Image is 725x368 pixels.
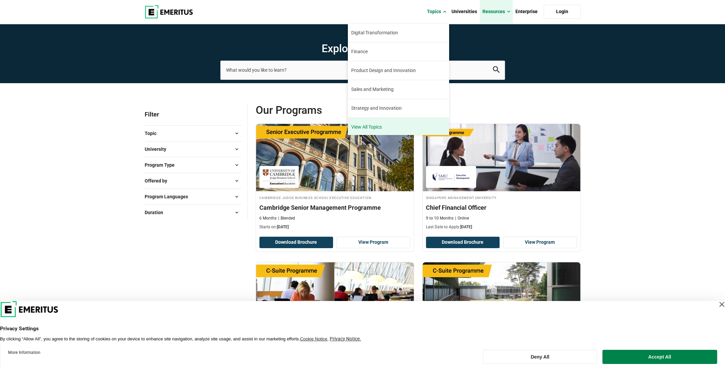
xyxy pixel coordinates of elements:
[145,145,172,153] span: University
[256,124,414,234] a: Business Management Course by Cambridge Judge Business School Executive Education - October 12, 2...
[145,176,242,186] button: Offered by
[145,161,180,169] span: Program Type
[351,48,368,55] span: Finance
[455,215,469,221] p: Online
[348,99,449,118] a: Strategy and Innovation
[493,68,500,74] a: search
[351,86,394,93] span: Sales and Marketing
[145,177,173,185] span: Offered by
[348,42,449,61] a: Finance
[429,169,473,185] img: Singapore Management University
[256,262,414,330] img: INSEAD Chief Operating Officer (COO) Programme | Online Leadership Course
[460,225,472,229] span: [DATE]
[145,128,242,138] button: Topic
[336,237,410,248] a: View Program
[145,160,242,170] button: Program Type
[259,224,410,230] p: Starts on:
[259,203,410,212] h4: Cambridge Senior Management Programme
[259,237,333,248] button: Download Brochure
[145,209,169,216] span: Duration
[220,61,505,79] input: search-page
[426,203,577,212] h4: Chief Financial Officer
[145,193,193,200] span: Program Languages
[348,24,449,42] a: Digital Transformation
[263,169,295,185] img: Cambridge Judge Business School Executive Education
[277,225,289,229] span: [DATE]
[259,195,410,200] h4: Cambridge Judge Business School Executive Education
[348,80,449,99] a: Sales and Marketing
[145,103,242,125] p: Filter
[351,29,398,36] span: Digital Transformation
[278,215,295,221] p: Blended
[493,66,500,74] button: search
[145,192,242,202] button: Program Languages
[256,124,414,191] img: Cambridge Senior Management Programme | Online Business Management Course
[544,5,581,19] a: Login
[503,237,577,248] a: View Program
[423,124,580,191] img: Chief Financial Officer | Online Leadership Course
[351,105,402,112] span: Strategy and Innovation
[348,61,449,80] a: Product Design and Innovation
[423,262,580,330] img: Chief Strategy Officer (CSO) Programme | Online Leadership Course
[145,144,242,154] button: University
[256,103,418,117] span: Our Programs
[423,124,580,234] a: Leadership Course by Singapore Management University - October 13, 2025 Singapore Management Univ...
[348,118,449,136] a: View All Topics
[145,207,242,218] button: Duration
[426,215,454,221] p: 9 to 10 Months
[145,130,162,137] span: Topic
[220,42,505,55] h1: Explore
[351,67,416,74] span: Product Design and Innovation
[426,237,500,248] button: Download Brochure
[426,224,577,230] p: Last Date to Apply:
[426,195,577,200] h4: Singapore Management University
[259,215,277,221] p: 6 Months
